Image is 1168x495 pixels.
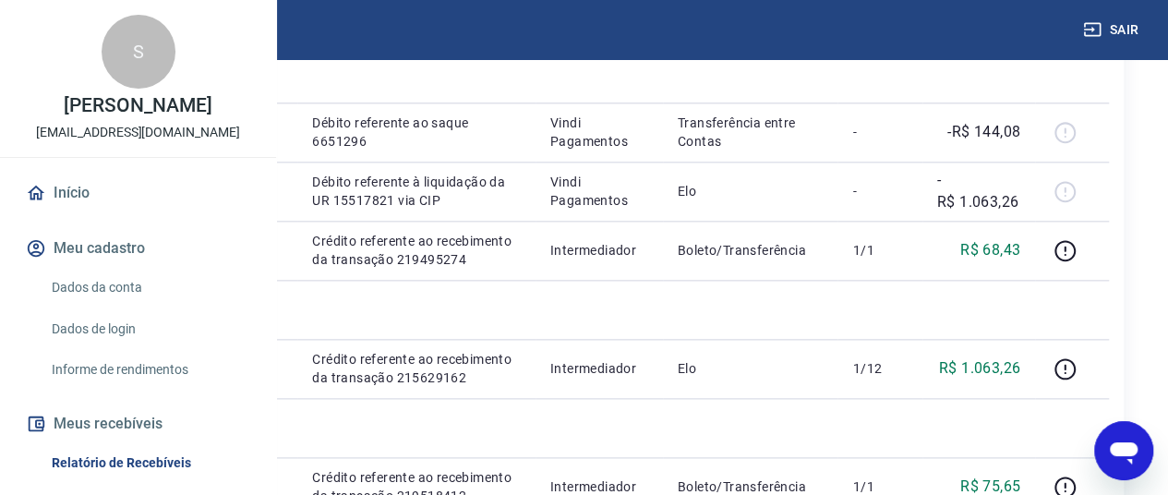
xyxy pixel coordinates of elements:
[44,269,254,307] a: Dados da conta
[44,444,254,482] a: Relatório de Recebíveis
[852,241,907,260] p: 1/1
[852,182,907,200] p: -
[22,404,254,444] button: Meus recebíveis
[852,359,907,378] p: 1/12
[852,123,907,141] p: -
[550,173,648,210] p: Vindi Pagamentos
[550,241,648,260] p: Intermediador
[1079,13,1146,47] button: Sair
[44,310,254,348] a: Dados de login
[22,228,254,269] button: Meu cadastro
[102,15,175,89] div: S
[22,173,254,213] a: Início
[312,350,521,387] p: Crédito referente ao recebimento da transação 215629162
[36,123,240,142] p: [EMAIL_ADDRESS][DOMAIN_NAME]
[312,114,521,151] p: Débito referente ao saque 6651296
[1094,421,1153,480] iframe: Botão para abrir a janela de mensagens
[550,114,648,151] p: Vindi Pagamentos
[937,169,1020,213] p: -R$ 1.063,26
[550,359,648,378] p: Intermediador
[947,121,1020,143] p: -R$ 144,08
[939,357,1020,380] p: R$ 1.063,26
[960,239,1020,261] p: R$ 68,43
[64,96,211,115] p: [PERSON_NAME]
[678,241,824,260] p: Boleto/Transferência
[312,232,521,269] p: Crédito referente ao recebimento da transação 219495274
[312,173,521,210] p: Débito referente à liquidação da UR 15517821 via CIP
[678,359,824,378] p: Elo
[44,351,254,389] a: Informe de rendimentos
[678,114,824,151] p: Transferência entre Contas
[678,182,824,200] p: Elo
